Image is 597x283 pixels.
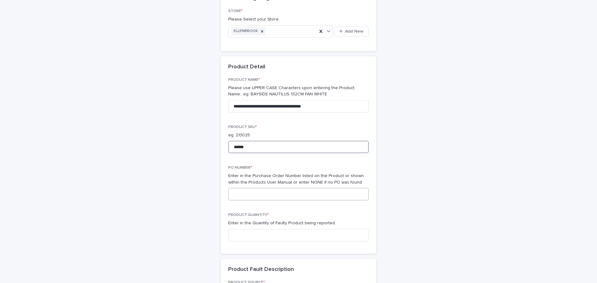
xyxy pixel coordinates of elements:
span: PRODUCT SKU [228,125,257,129]
p: eg: 213025 [228,132,369,139]
p: Please use UPPER CASE Characters upon entering the Product Name.. eg: BAYSIDE NAUTILUS 132CM FAN ... [228,85,369,98]
span: PO NUMBER [228,166,252,170]
button: Add New [334,26,369,36]
p: Please Select your Store.. [228,16,369,23]
span: PRODUCT QUANTITY [228,213,269,217]
span: PRODUCT NAME [228,78,260,82]
div: ELLENBROOK [232,27,259,35]
span: Add New [345,29,363,34]
h2: Product Fault Description [228,266,294,273]
h2: Product Detail [228,64,265,71]
p: Enter in the Purchase Order Number listed on the Product or shown within the Products User Manual... [228,173,369,186]
span: STORE [228,9,243,13]
p: Enter in the Quantity of Faulty Product being reported [228,220,369,226]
